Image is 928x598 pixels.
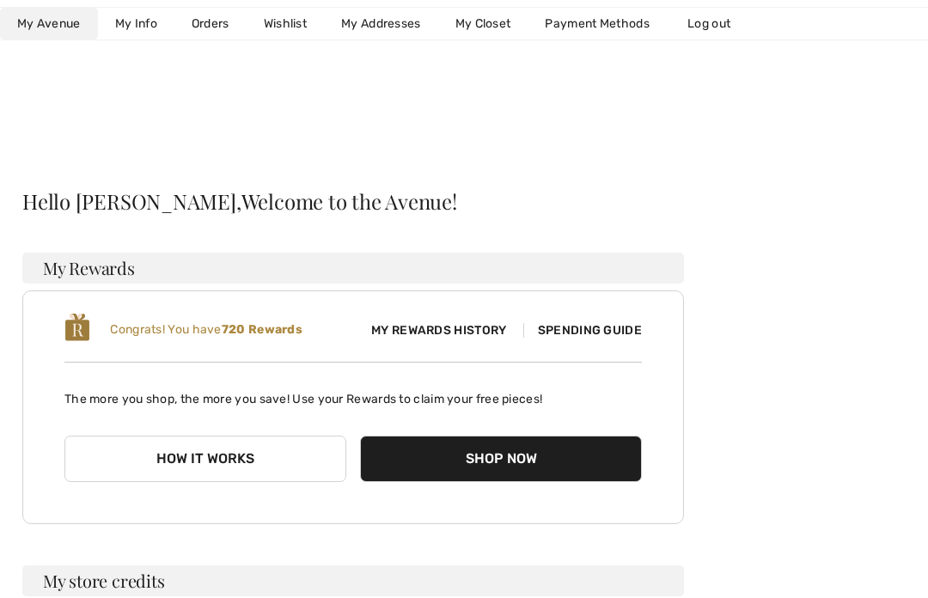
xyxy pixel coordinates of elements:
a: Wishlist [247,8,324,40]
a: Log out [670,8,765,40]
a: Orders [174,8,247,40]
a: My Closet [438,8,528,40]
button: Shop Now [360,436,642,482]
b: 720 Rewards [222,322,302,337]
span: Spending Guide [523,323,642,338]
span: My Avenue [17,15,81,33]
div: Hello [PERSON_NAME], [22,191,684,211]
img: loyalty_logo_r.svg [64,312,90,343]
a: Payment Methods [528,8,667,40]
p: The more you shop, the more you save! Use your Rewards to claim your free pieces! [64,376,642,408]
button: How it works [64,436,346,482]
a: My Addresses [324,8,438,40]
h3: My store credits [22,565,684,596]
span: Welcome to the Avenue! [241,191,457,211]
a: My Info [98,8,174,40]
span: Congrats! You have [110,322,302,337]
h3: My Rewards [22,253,684,284]
span: My Rewards History [357,321,520,339]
